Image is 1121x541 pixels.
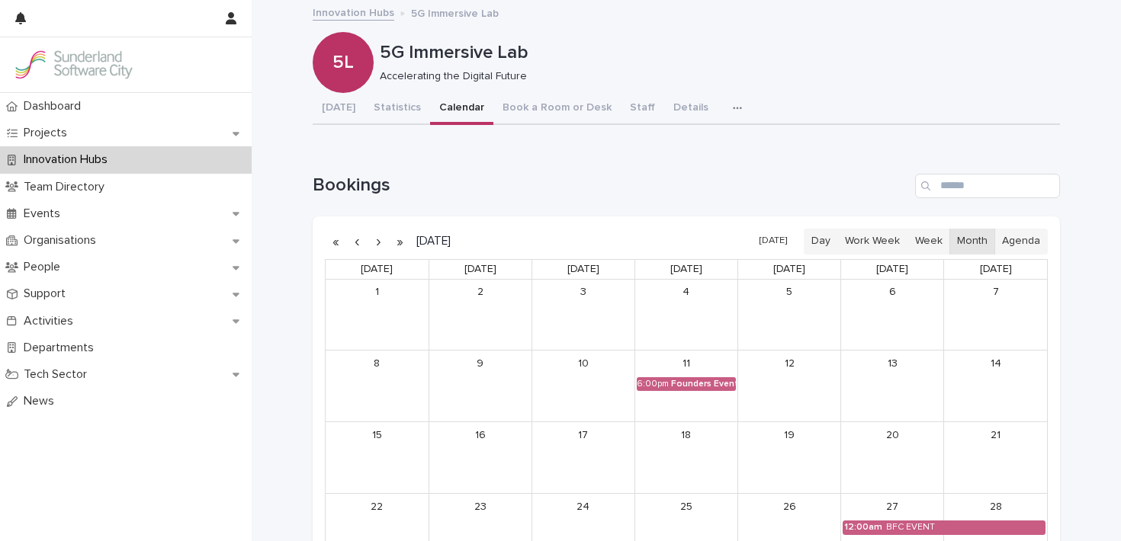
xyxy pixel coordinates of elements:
[880,351,904,376] a: September 13, 2025
[777,280,801,305] a: September 5, 2025
[468,351,493,376] a: September 9, 2025
[326,351,429,422] td: September 8, 2025
[664,93,718,125] button: Details
[12,50,134,80] img: Kay6KQejSz2FjblR6DWv
[634,422,737,494] td: September 18, 2025
[429,422,532,494] td: September 16, 2025
[365,93,430,125] button: Statistics
[674,351,699,376] a: September 11, 2025
[411,4,499,21] p: 5G Immersive Lab
[313,3,394,21] a: Innovation Hubs
[770,260,808,279] a: Friday
[634,351,737,422] td: September 11, 2025
[532,351,634,422] td: September 10, 2025
[667,260,705,279] a: Thursday
[777,423,801,447] a: September 19, 2025
[873,260,911,279] a: Saturday
[880,423,904,447] a: September 20, 2025
[365,495,389,519] a: September 22, 2025
[752,230,795,252] button: [DATE]
[671,379,736,389] div: Founders Event
[843,521,883,533] div: 12:00am
[984,280,1008,305] a: September 7, 2025
[634,280,737,351] td: September 4, 2025
[777,495,801,519] a: September 26, 2025
[429,280,532,351] td: September 2, 2025
[984,351,1008,376] a: September 14, 2025
[468,495,493,519] a: September 23, 2025
[571,351,596,376] a: September 10, 2025
[841,422,944,494] td: September 20, 2025
[571,495,596,519] a: September 24, 2025
[837,229,907,254] button: Work Week
[738,351,841,422] td: September 12, 2025
[18,126,79,140] p: Projects
[389,229,410,254] button: Next year
[804,229,838,254] button: Day
[949,229,995,254] button: Month
[18,341,106,355] p: Departments
[325,229,346,254] button: Previous year
[621,93,664,125] button: Staff
[358,260,396,279] a: Monday
[326,422,429,494] td: September 15, 2025
[564,260,602,279] a: Wednesday
[346,229,368,254] button: Previous month
[738,280,841,351] td: September 5, 2025
[468,423,493,447] a: September 16, 2025
[365,351,389,376] a: September 8, 2025
[18,260,72,274] p: People
[430,93,493,125] button: Calendar
[674,280,699,305] a: September 4, 2025
[18,394,66,408] p: News
[674,495,699,519] a: September 25, 2025
[380,42,1054,64] p: 5G Immersive Lab
[907,229,949,254] button: Week
[18,180,117,194] p: Team Directory
[532,280,634,351] td: September 3, 2025
[368,229,389,254] button: Next month
[571,280,596,305] a: September 3, 2025
[18,233,108,248] p: Organisations
[429,351,532,422] td: September 9, 2025
[984,423,1008,447] a: September 21, 2025
[944,422,1047,494] td: September 21, 2025
[365,423,389,447] a: September 15, 2025
[944,280,1047,351] td: September 7, 2025
[18,367,99,382] p: Tech Sector
[880,495,904,519] a: September 27, 2025
[493,93,621,125] button: Book a Room or Desk
[18,206,72,221] p: Events
[915,174,1060,198] input: Search
[977,260,1015,279] a: Sunday
[313,174,909,197] h1: Bookings
[944,351,1047,422] td: September 14, 2025
[880,280,904,305] a: September 6, 2025
[674,423,699,447] a: September 18, 2025
[738,422,841,494] td: September 19, 2025
[18,152,120,167] p: Innovation Hubs
[571,423,596,447] a: September 17, 2025
[18,314,85,328] p: Activities
[468,280,493,305] a: September 2, 2025
[885,521,936,533] div: BFC EVENT
[777,351,801,376] a: September 12, 2025
[380,70,1048,83] p: Accelerating the Digital Future
[994,229,1048,254] button: Agenda
[365,280,389,305] a: September 1, 2025
[18,99,93,114] p: Dashboard
[841,280,944,351] td: September 6, 2025
[984,495,1008,519] a: September 28, 2025
[410,235,451,247] h2: [DATE]
[461,260,499,279] a: Tuesday
[841,351,944,422] td: September 13, 2025
[313,93,365,125] button: [DATE]
[18,287,78,301] p: Support
[637,379,669,389] div: 6:00pm
[326,280,429,351] td: September 1, 2025
[532,422,634,494] td: September 17, 2025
